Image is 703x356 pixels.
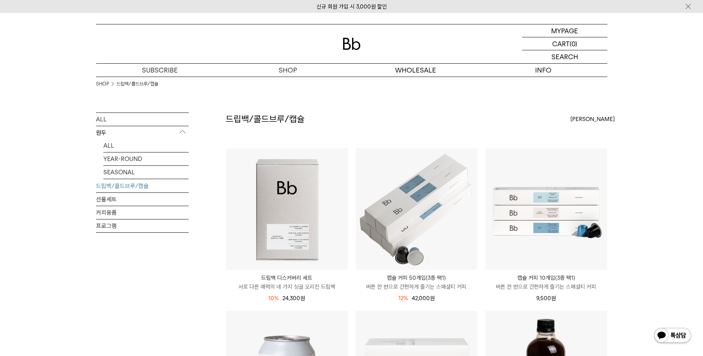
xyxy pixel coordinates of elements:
[226,273,348,282] p: 드립백 디스커버리 세트
[103,152,189,165] a: YEAR-ROUND
[103,139,189,152] a: ALL
[300,295,305,302] span: 원
[96,64,224,77] a: SUBSCRIBE
[485,273,607,282] p: 캡슐 커피 10개입(3종 택1)
[412,295,435,302] span: 42,000
[356,148,477,270] img: 캡슐 커피 50개입(3종 택1)
[96,193,189,206] a: 선물세트
[653,327,692,345] img: 카카오톡 채널 1:1 채팅 버튼
[343,38,361,50] img: 로고
[522,37,607,50] a: CART (0)
[96,206,189,219] a: 커피용품
[103,166,189,179] a: SEASONAL
[96,219,189,232] a: 프로그램
[226,282,348,291] p: 서로 다른 매력의 네 가지 싱글 오리진 드립백
[356,282,477,291] p: 버튼 한 번으로 간편하게 즐기는 스페셜티 커피
[224,64,352,77] a: SHOP
[485,148,607,270] img: 캡슐 커피 10개입(3종 택1)
[398,294,408,303] div: 12%
[551,50,578,63] p: SEARCH
[480,64,607,77] p: INFO
[96,126,189,140] p: 원두
[268,294,279,303] div: 10%
[116,80,158,88] a: 드립백/콜드브루/캡슐
[485,273,607,291] a: 캡슐 커피 10개입(3종 택1) 버튼 한 번으로 간편하게 즐기는 스페셜티 커피
[551,24,578,37] p: MYPAGE
[570,37,577,50] p: (0)
[282,295,305,302] span: 24,300
[522,24,607,37] a: MYPAGE
[552,37,570,50] p: CART
[570,115,615,124] span: [PERSON_NAME]
[551,295,556,302] span: 원
[96,179,189,192] a: 드립백/콜드브루/캡슐
[352,64,480,77] p: WHOLESALE
[226,148,348,270] img: 드립백 디스커버리 세트
[430,295,435,302] span: 원
[356,273,477,282] p: 캡슐 커피 50개입(3종 택1)
[316,3,387,10] a: 신규 회원 가입 시 3,000원 할인
[485,282,607,291] p: 버튼 한 번으로 간편하게 즐기는 스페셜티 커피
[226,113,305,125] h2: 드립백/콜드브루/캡슐
[96,113,189,126] a: ALL
[356,273,477,291] a: 캡슐 커피 50개입(3종 택1) 버튼 한 번으로 간편하게 즐기는 스페셜티 커피
[536,295,556,302] span: 9,500
[96,80,109,88] a: SHOP
[226,273,348,291] a: 드립백 디스커버리 세트 서로 다른 매력의 네 가지 싱글 오리진 드립백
